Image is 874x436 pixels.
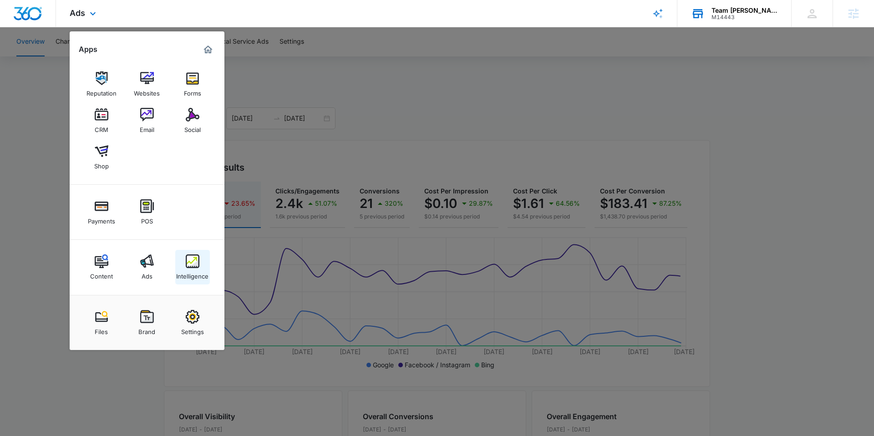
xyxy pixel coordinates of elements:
[711,14,778,20] div: account id
[175,103,210,138] a: Social
[86,85,117,97] div: Reputation
[130,195,164,229] a: POS
[79,45,97,54] h2: Apps
[84,195,119,229] a: Payments
[70,8,85,18] span: Ads
[88,213,115,225] div: Payments
[84,250,119,284] a: Content
[84,305,119,340] a: Files
[140,122,154,133] div: Email
[130,250,164,284] a: Ads
[201,42,215,57] a: Marketing 360® Dashboard
[181,324,204,335] div: Settings
[84,67,119,101] a: Reputation
[130,67,164,101] a: Websites
[175,305,210,340] a: Settings
[711,7,778,14] div: account name
[84,103,119,138] a: CRM
[94,158,109,170] div: Shop
[141,213,153,225] div: POS
[175,250,210,284] a: Intelligence
[138,324,155,335] div: Brand
[184,85,201,97] div: Forms
[84,140,119,174] a: Shop
[95,324,108,335] div: Files
[95,122,108,133] div: CRM
[175,67,210,101] a: Forms
[176,268,208,280] div: Intelligence
[142,268,152,280] div: Ads
[90,268,113,280] div: Content
[130,103,164,138] a: Email
[134,85,160,97] div: Websites
[184,122,201,133] div: Social
[130,305,164,340] a: Brand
